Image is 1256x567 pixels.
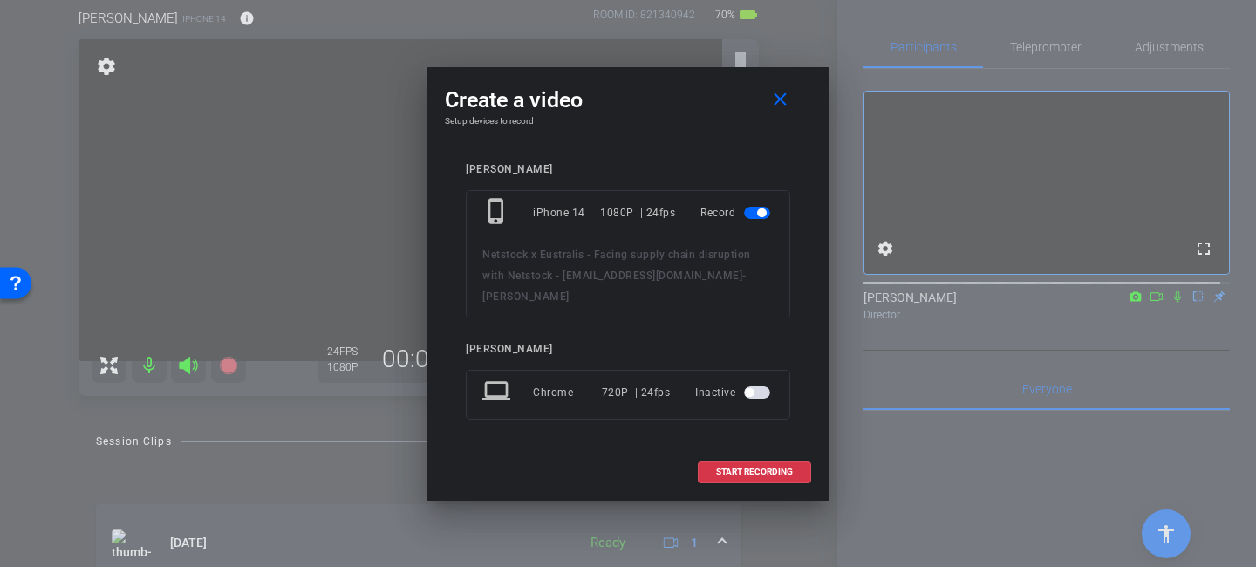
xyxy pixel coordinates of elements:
mat-icon: close [769,89,791,111]
span: - [742,270,747,282]
div: Record [700,197,774,229]
button: START RECORDING [698,461,811,483]
mat-icon: laptop [482,377,514,408]
span: [PERSON_NAME] [482,290,570,303]
div: Create a video [445,85,811,116]
div: [PERSON_NAME] [466,343,790,356]
div: iPhone 14 [533,197,600,229]
span: START RECORDING [716,468,793,476]
span: Netstock x Eustralis - Facing supply chain disruption with Netstock - [EMAIL_ADDRESS][DOMAIN_NAME] [482,249,751,282]
div: 1080P | 24fps [600,197,675,229]
div: Chrome [533,377,602,408]
div: [PERSON_NAME] [466,163,790,176]
div: 720P | 24fps [602,377,671,408]
mat-icon: phone_iphone [482,197,514,229]
div: Inactive [695,377,774,408]
h4: Setup devices to record [445,116,811,126]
